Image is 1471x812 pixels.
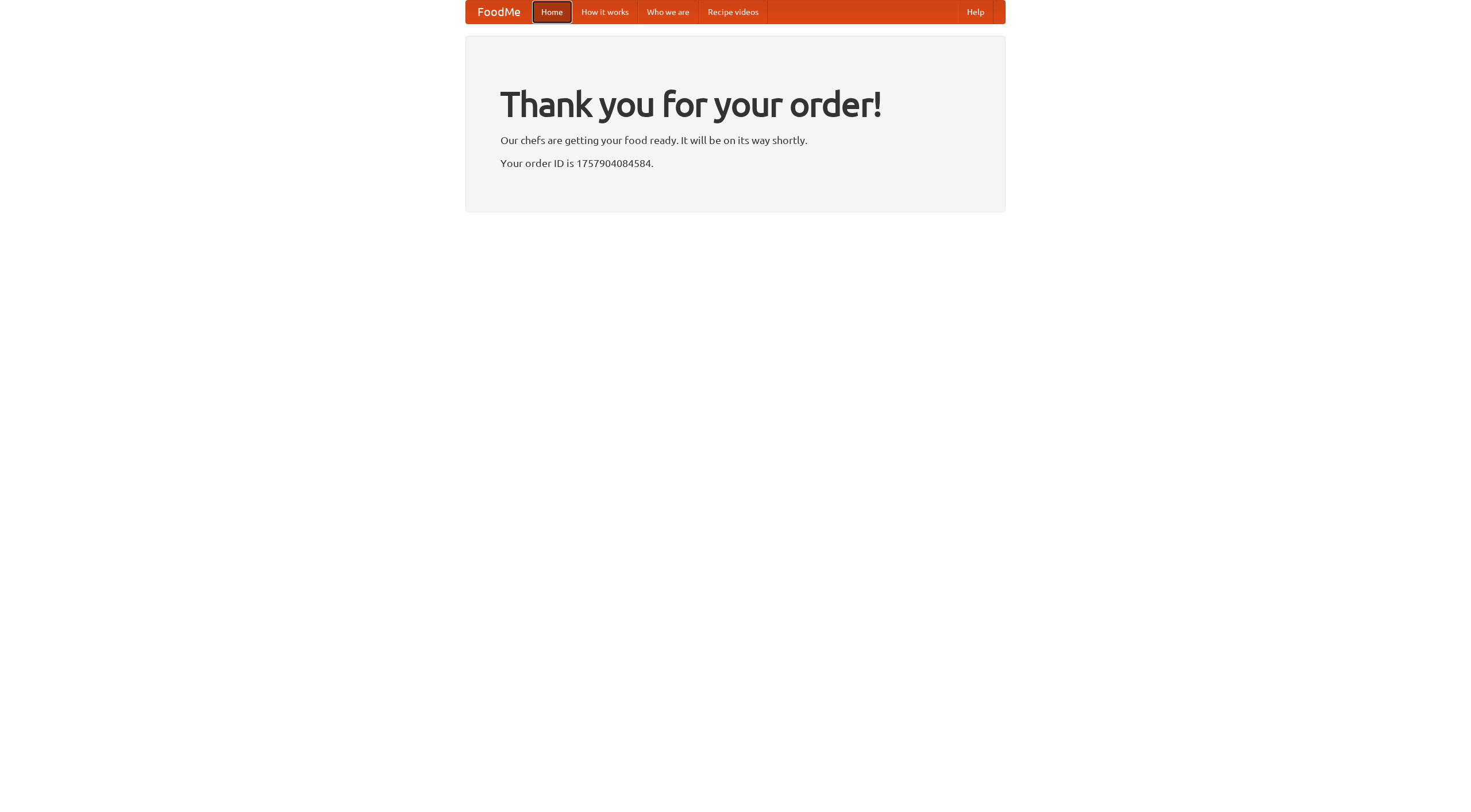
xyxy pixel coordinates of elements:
[500,131,971,149] p: Our chefs are getting your food ready. It will be on its way shortly.
[638,1,699,24] a: Who we are
[500,154,971,172] p: Your order ID is 1757904084584.
[500,76,971,131] h1: Thank you for your order!
[532,1,572,24] a: Home
[958,1,993,24] a: Help
[699,1,768,24] a: Recipe videos
[466,1,532,24] a: FoodMe
[572,1,638,24] a: How it works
